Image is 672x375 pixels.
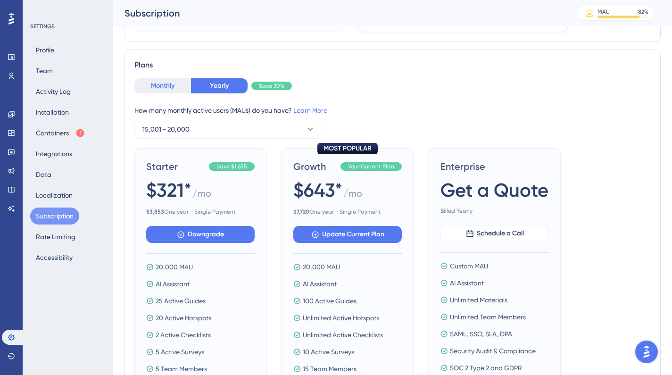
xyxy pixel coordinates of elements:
span: Your Current Plan [348,163,394,170]
iframe: UserGuiding AI Assistant Launcher [632,338,661,366]
span: 25 Active Guides [156,295,206,307]
button: Integrations [30,145,78,162]
button: Rate Limiting [30,228,81,245]
button: Localization [30,187,78,204]
span: AI Assistant [303,278,337,290]
button: Activity Log [30,83,76,100]
span: / mo [192,187,211,204]
button: Update Current Plan [293,226,402,243]
span: 100 Active Guides [303,295,357,307]
span: Unlimited Active Hotspots [303,312,379,324]
span: Growth [293,160,337,173]
span: Enterprise [440,160,549,173]
button: Schedule a Call [440,225,549,242]
a: Learn More [293,107,327,114]
button: Profile [30,42,60,58]
span: AI Assistant [450,277,484,289]
span: Schedule a Call [477,228,524,239]
div: How many monthly active users (MAUs) do you have? [134,105,651,116]
span: Save 30% [259,82,284,90]
div: SETTINGS [30,23,107,30]
span: Billed Yearly [440,207,549,215]
span: $643* [293,177,342,203]
button: Yearly [191,78,248,93]
div: Subscription [124,7,554,20]
span: SAML, SSO, SLA, DPA [450,328,512,340]
span: Security Audit & Compliance [450,345,536,357]
span: Unlimited Materials [450,294,507,306]
button: Containers [30,125,91,142]
span: / mo [343,187,362,204]
button: Installation [30,104,75,121]
span: Custom MAU [450,260,488,272]
div: MOST POPULAR [317,143,378,154]
button: 15,001 - 20,000 [134,120,323,139]
span: 20,000 MAU [303,261,340,273]
button: Subscription [30,208,79,225]
b: $ 3,853 [146,208,164,215]
span: 20 Active Hotspots [156,312,211,324]
button: Team [30,62,58,79]
span: Starter [146,160,205,173]
div: MAU [597,8,610,16]
span: $321* [146,177,191,203]
span: 10 Active Surveys [303,346,354,358]
button: Accessibility [30,249,78,266]
span: 15,001 - 20,000 [142,124,190,135]
span: 2 Active Checklists [156,329,211,341]
span: One year - Single Payment [146,208,255,216]
span: Save $1,655 [216,163,247,170]
button: Data [30,166,57,183]
span: AI Assistant [156,278,190,290]
span: Unlimited Team Members [450,311,526,323]
span: 20,000 MAU [156,261,193,273]
div: Plans [134,59,651,71]
span: SOC 2 Type 2 and GDPR [450,362,522,374]
span: One year - Single Payment [293,208,402,216]
span: 15 Team Members [303,363,357,375]
span: 5 Active Surveys [156,346,204,358]
span: Update Current Plan [322,229,384,240]
span: 5 Team Members [156,363,207,375]
button: Monthly [134,78,191,93]
span: Get a Quote [440,177,548,203]
button: Downgrade [146,226,255,243]
span: Downgrade [188,229,224,240]
div: 82 % [638,8,648,16]
b: $ 7,720 [293,208,309,215]
span: Unlimited Active Checklists [303,329,383,341]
